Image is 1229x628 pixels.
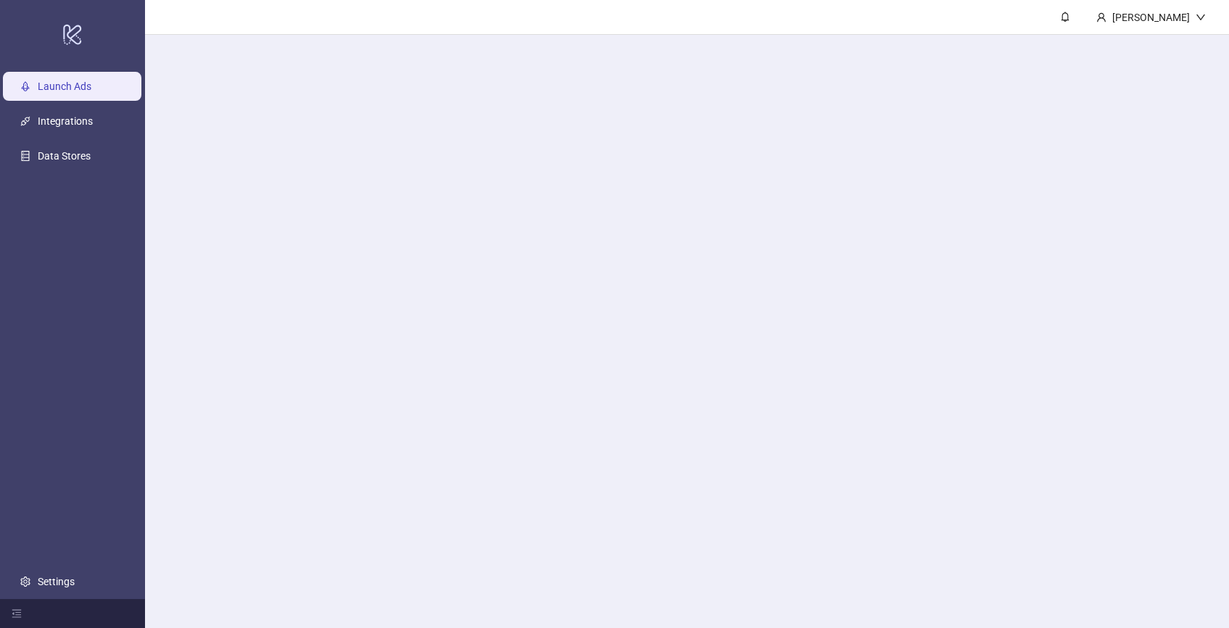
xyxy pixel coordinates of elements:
span: user [1096,12,1106,22]
span: down [1196,12,1206,22]
div: [PERSON_NAME] [1106,9,1196,25]
a: Settings [38,576,75,587]
a: Data Stores [38,150,91,162]
a: Launch Ads [38,80,91,92]
span: menu-fold [12,608,22,619]
a: Integrations [38,115,93,127]
span: bell [1060,12,1070,22]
